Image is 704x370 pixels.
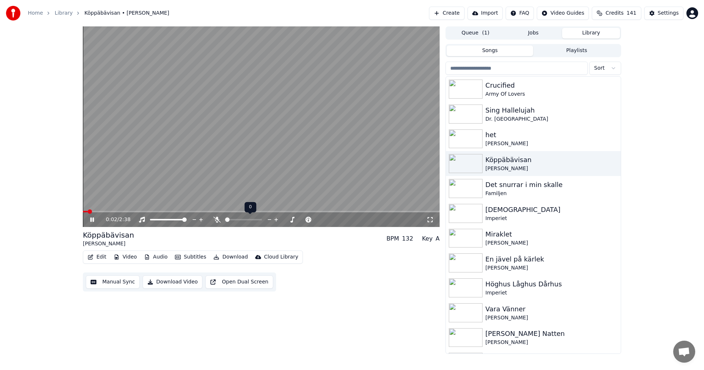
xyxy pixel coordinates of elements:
[386,234,399,243] div: BPM
[485,105,618,116] div: Sing Hallelujah
[485,339,618,346] div: [PERSON_NAME]
[429,7,465,20] button: Create
[422,234,433,243] div: Key
[111,252,140,262] button: Video
[605,10,623,17] span: Credits
[485,190,618,197] div: Familjen
[205,275,273,289] button: Open Dual Screen
[106,216,117,223] span: 0:02
[143,275,202,289] button: Download Video
[594,65,605,72] span: Sort
[28,10,43,17] a: Home
[485,314,618,322] div: [PERSON_NAME]
[83,240,134,248] div: [PERSON_NAME]
[485,116,618,123] div: Dr. [GEOGRAPHIC_DATA]
[106,216,124,223] div: /
[86,275,140,289] button: Manual Sync
[627,10,637,17] span: 141
[210,252,251,262] button: Download
[485,239,618,247] div: [PERSON_NAME]
[485,140,618,147] div: [PERSON_NAME]
[533,45,620,56] button: Playlists
[485,91,618,98] div: Army Of Lovers
[644,7,683,20] button: Settings
[482,29,489,37] span: ( 1 )
[506,7,534,20] button: FAQ
[6,6,21,21] img: youka
[436,234,440,243] div: A
[264,253,298,261] div: Cloud Library
[485,205,618,215] div: [DEMOGRAPHIC_DATA]
[141,252,170,262] button: Audio
[485,155,618,165] div: Köppäbävisan
[537,7,589,20] button: Video Guides
[485,304,618,314] div: Vara Vänner
[402,234,413,243] div: 132
[592,7,641,20] button: Credits141
[485,229,618,239] div: Miraklet
[485,180,618,190] div: Det snurrar i min skalle
[485,80,618,91] div: Crucified
[485,264,618,272] div: [PERSON_NAME]
[84,10,169,17] span: Köppäbävisan • [PERSON_NAME]
[245,202,256,212] div: 0
[485,165,618,172] div: [PERSON_NAME]
[673,341,695,363] a: Öppna chatt
[505,28,562,39] button: Jobs
[485,289,618,297] div: Imperiet
[485,215,618,222] div: Imperiet
[562,28,620,39] button: Library
[658,10,679,17] div: Settings
[485,279,618,289] div: Höghus Låghus Dårhus
[467,7,503,20] button: Import
[28,10,169,17] nav: breadcrumb
[485,254,618,264] div: En jävel på kärlek
[83,230,134,240] div: Köppäbävisan
[447,28,505,39] button: Queue
[172,252,209,262] button: Subtitles
[119,216,131,223] span: 2:38
[447,45,533,56] button: Songs
[485,329,618,339] div: [PERSON_NAME] Natten
[55,10,73,17] a: Library
[485,130,618,140] div: het
[85,252,109,262] button: Edit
